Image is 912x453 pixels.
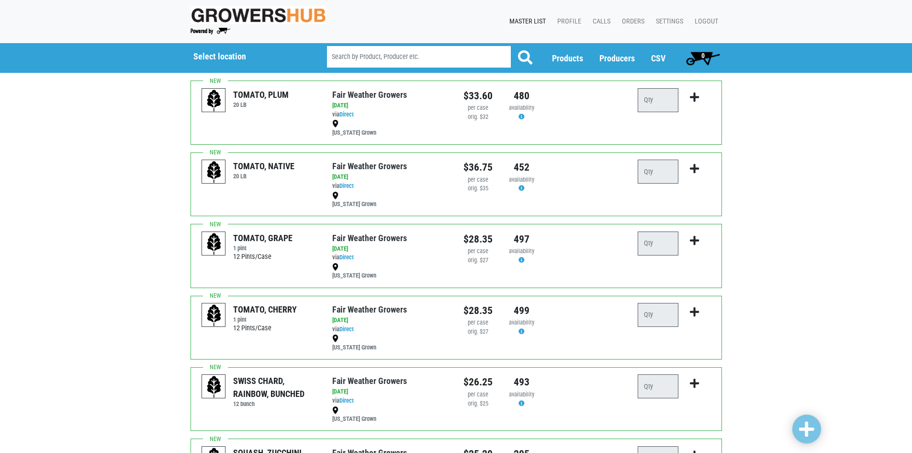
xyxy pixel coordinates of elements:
a: Profile [550,12,585,31]
h6: 12 bunch [233,400,318,407]
a: Direct [339,111,354,118]
div: [DATE] [332,316,449,325]
a: Fair Weather Growers [332,161,407,171]
div: orig. $25 [463,399,493,408]
img: placeholder-variety-43d6402dacf2d531de610a020419775a.svg [202,89,226,113]
div: 452 [507,160,536,175]
div: per case [463,318,493,327]
img: map_marker-0e94453035b3232a4d21701695807de9.png [332,335,338,342]
div: orig. $27 [463,256,493,265]
div: 499 [507,303,536,318]
a: Master List [502,12,550,31]
div: $36.75 [463,160,493,175]
div: via [332,396,449,406]
div: per case [463,247,493,256]
a: Direct [339,397,354,404]
div: TOMATO, CHERRY [233,303,297,316]
div: TOMATO, GRAPE [233,232,293,244]
div: via [332,253,449,262]
div: orig. $27 [463,327,493,337]
a: Calls [585,12,614,31]
div: $28.35 [463,303,493,318]
h5: Select location [193,51,303,62]
img: placeholder-variety-43d6402dacf2d531de610a020419775a.svg [202,232,226,256]
span: 0 [701,52,705,59]
img: placeholder-variety-43d6402dacf2d531de610a020419775a.svg [202,160,226,184]
img: original-fc7597fdc6adbb9d0e2ae620e786d1a2.jpg [191,6,327,24]
div: [DATE] [332,173,449,182]
div: via [332,325,449,334]
div: TOMATO, PLUM [233,88,289,101]
a: Fair Weather Growers [332,233,407,243]
h6: 1 pint [233,244,293,252]
div: [US_STATE] Grown [332,119,449,138]
a: Fair Weather Growers [332,90,407,100]
span: availability [509,319,534,326]
a: Producers [599,53,635,63]
div: TOMATO, NATIVE [233,160,294,173]
a: Orders [614,12,648,31]
span: 12 Pints/Case [233,324,271,332]
input: Qty [638,374,678,398]
div: [US_STATE] Grown [332,262,449,280]
span: availability [509,176,534,183]
a: Direct [339,325,354,333]
a: CSV [651,53,665,63]
a: Fair Weather Growers [332,304,407,314]
div: per case [463,175,493,185]
div: orig. $32 [463,113,493,122]
div: [US_STATE] Grown [332,406,449,424]
img: placeholder-variety-43d6402dacf2d531de610a020419775a.svg [202,375,226,399]
div: per case [463,104,493,113]
a: Settings [648,12,687,31]
div: $28.35 [463,232,493,247]
a: Direct [339,182,354,189]
div: 480 [507,88,536,104]
img: placeholder-variety-43d6402dacf2d531de610a020419775a.svg [202,303,226,327]
span: 12 Pints/Case [233,253,271,261]
input: Qty [638,88,678,112]
div: [DATE] [332,387,449,396]
a: Logout [687,12,722,31]
a: 0 [682,48,724,68]
div: orig. $35 [463,184,493,193]
div: $33.60 [463,88,493,104]
div: via [332,110,449,119]
input: Search by Product, Producer etc. [327,46,511,68]
img: map_marker-0e94453035b3232a4d21701695807de9.png [332,263,338,271]
img: map_marker-0e94453035b3232a4d21701695807de9.png [332,407,338,414]
h6: 20 LB [233,173,294,180]
span: availability [509,104,534,111]
input: Qty [638,232,678,256]
a: Fair Weather Growers [332,376,407,386]
div: via [332,182,449,191]
span: availability [509,391,534,398]
div: SWISS CHARD, RAINBOW, BUNCHED [233,374,318,400]
img: map_marker-0e94453035b3232a4d21701695807de9.png [332,120,338,128]
img: map_marker-0e94453035b3232a4d21701695807de9.png [332,192,338,199]
div: [DATE] [332,244,449,254]
img: Powered by Big Wheelbarrow [191,28,230,35]
div: [US_STATE] Grown [332,334,449,352]
div: 497 [507,232,536,247]
input: Qty [638,160,678,184]
div: 493 [507,374,536,390]
a: Direct [339,254,354,261]
div: [US_STATE] Grown [332,191,449,209]
a: Products [552,53,583,63]
div: per case [463,390,493,399]
div: $26.25 [463,374,493,390]
span: availability [509,247,534,255]
div: [DATE] [332,101,449,110]
h6: 20 LB [233,101,289,108]
input: Qty [638,303,678,327]
h6: 1 pint [233,316,297,323]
